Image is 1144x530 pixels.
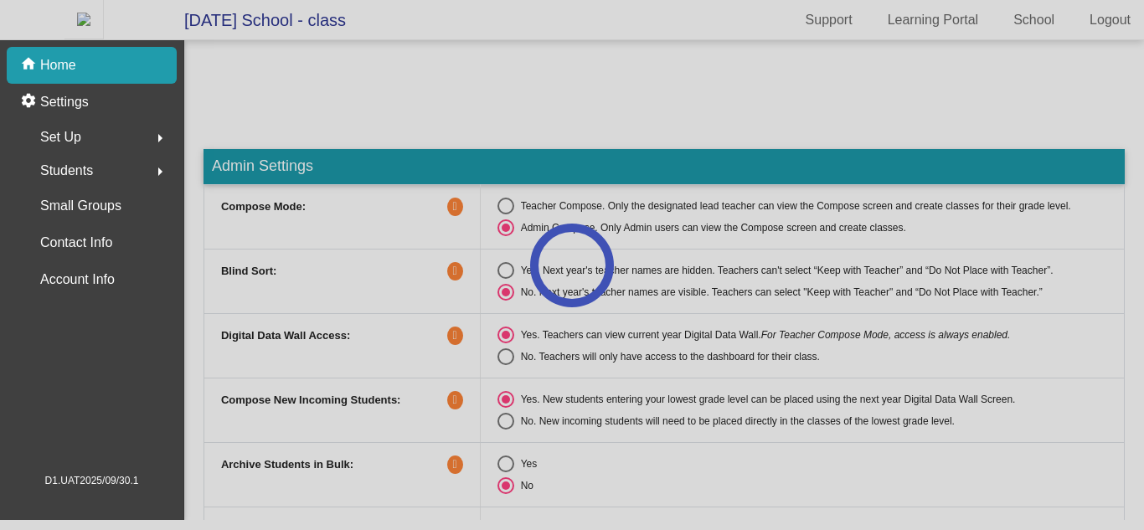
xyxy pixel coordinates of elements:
span: Set Up [40,126,81,149]
mat-icon: arrow_right [150,162,170,182]
p: Home [40,55,76,75]
p: Small Groups [40,194,121,218]
span: Students [40,159,93,183]
mat-icon: settings [20,92,40,112]
p: Settings [40,92,89,112]
mat-icon: home [20,55,40,75]
p: Contact Info [40,231,112,255]
mat-icon: arrow_right [150,128,170,148]
p: Account Info [40,268,115,291]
